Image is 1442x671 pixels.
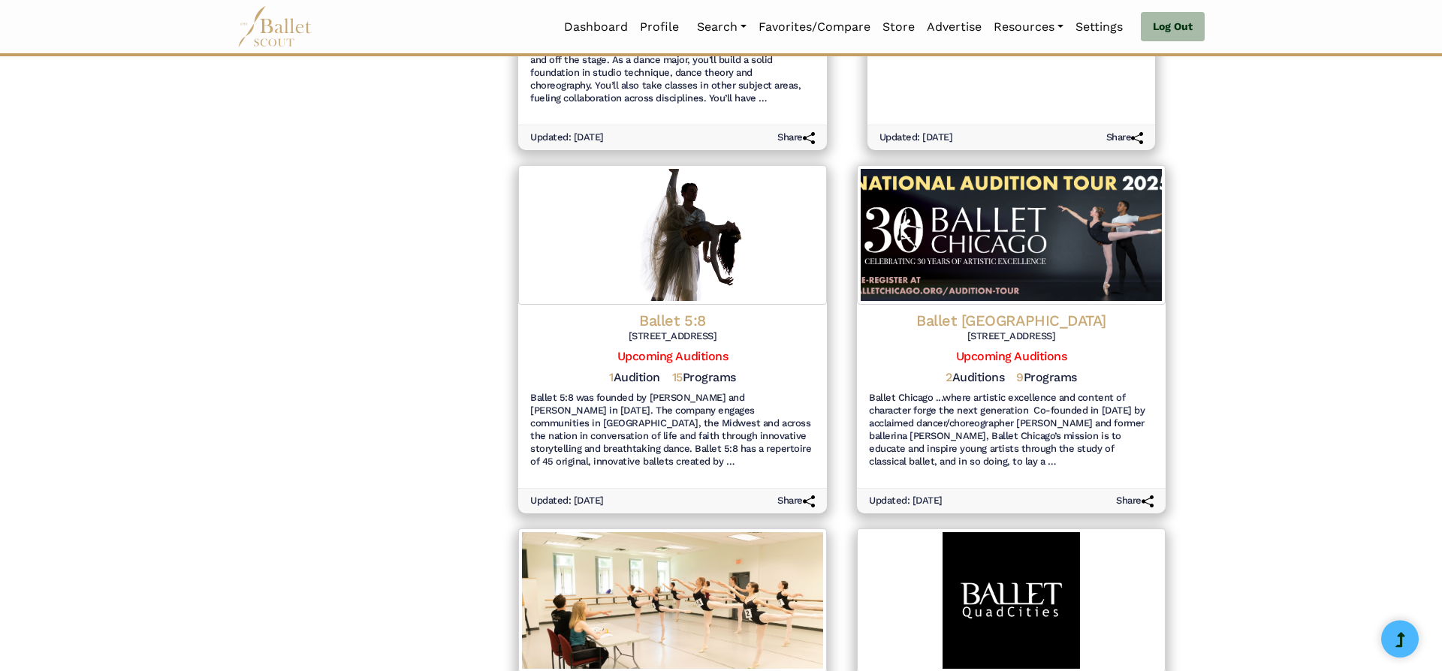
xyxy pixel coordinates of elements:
a: Favorites/Compare [753,11,876,43]
a: Dashboard [558,11,634,43]
h6: [STREET_ADDRESS] [530,330,815,343]
a: Resources [988,11,1069,43]
h6: Share [1116,495,1154,507]
span: 15 [672,370,683,384]
h6: Updated: [DATE] [530,131,604,144]
h6: Updated: [DATE] [869,495,943,507]
h5: Audition [609,370,660,386]
h5: Auditions [946,370,1004,386]
a: Store [876,11,921,43]
h6: Share [777,495,815,507]
img: Logo [857,165,1166,305]
h6: Ballet Chicago ...where artistic excellence and content of character forge the next generation ​ ... [869,392,1154,468]
a: Advertise [921,11,988,43]
h6: Updated: [DATE] [879,131,953,144]
h6: Share [777,131,815,144]
a: Upcoming Auditions [617,349,728,363]
h4: Ballet [GEOGRAPHIC_DATA] [869,311,1154,330]
h4: Ballet 5:8 [530,311,815,330]
h5: Programs [672,370,736,386]
a: Settings [1069,11,1129,43]
a: Log Out [1141,12,1205,42]
img: Logo [518,165,827,305]
h6: Share [1106,131,1144,144]
h6: Ballet 5:8 was founded by [PERSON_NAME] and [PERSON_NAME] in [DATE]. The company engages communit... [530,392,815,468]
h6: Updated: [DATE] [530,495,604,507]
a: Profile [634,11,685,43]
h6: At [PERSON_NAME][GEOGRAPHIC_DATA], we prioritize offering a well-rounded education that prepares ... [530,29,815,104]
a: Upcoming Auditions [956,349,1066,363]
h5: Programs [1016,370,1077,386]
span: 2 [946,370,952,384]
span: 1 [609,370,614,384]
h6: [STREET_ADDRESS] [869,330,1154,343]
span: 9 [1016,370,1024,384]
a: Search [691,11,753,43]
